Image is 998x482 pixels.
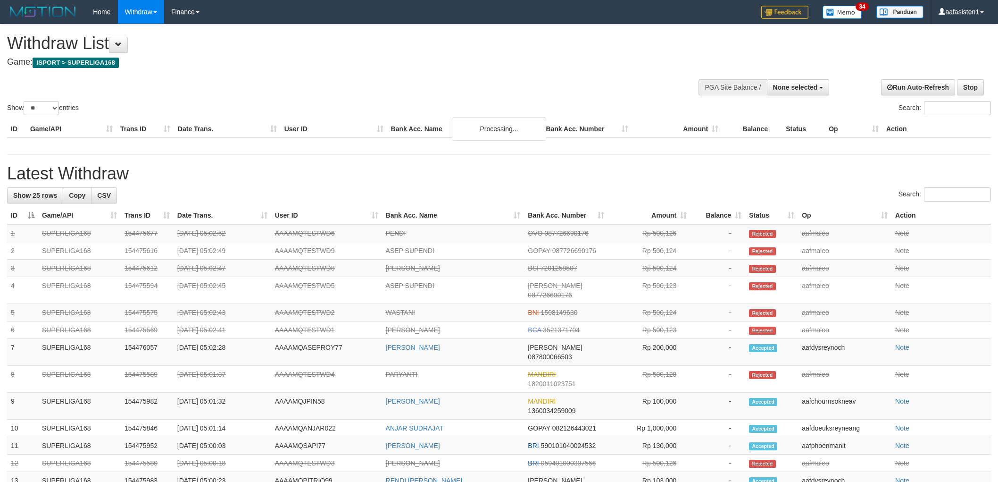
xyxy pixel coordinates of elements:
[608,366,690,393] td: Rp 500,128
[528,309,539,316] span: BNI
[798,260,891,277] td: aafmaleo
[745,207,798,224] th: Status: activate to sort column ascending
[121,224,174,242] td: 154475677
[608,455,690,472] td: Rp 500,126
[924,101,991,115] input: Search:
[957,79,984,95] a: Stop
[528,407,575,414] span: Copy 1360034259009 to clipboard
[7,277,38,304] td: 4
[271,339,382,366] td: AAAAMQASEPROY77
[7,34,656,53] h1: Withdraw List
[174,277,271,304] td: [DATE] 05:02:45
[749,309,775,317] span: Rejected
[174,437,271,455] td: [DATE] 05:00:03
[13,192,57,199] span: Show 25 rows
[38,224,121,242] td: SUPERLIGA168
[690,393,745,420] td: -
[174,304,271,321] td: [DATE] 05:02:43
[271,420,382,437] td: AAAAMQANJAR022
[271,393,382,420] td: AAAAMQJPIN58
[116,120,174,138] th: Trans ID
[174,242,271,260] td: [DATE] 05:02:49
[898,101,991,115] label: Search:
[895,371,909,378] a: Note
[271,277,382,304] td: AAAAMQTESTWD5
[38,321,121,339] td: SUPERLIGA168
[798,224,891,242] td: aafmaleo
[174,207,271,224] th: Date Trans.: activate to sort column ascending
[825,120,882,138] th: Op
[608,304,690,321] td: Rp 500,124
[544,229,588,237] span: Copy 087726690176 to clipboard
[38,393,121,420] td: SUPERLIGA168
[174,366,271,393] td: [DATE] 05:01:37
[97,192,111,199] span: CSV
[608,260,690,277] td: Rp 500,124
[690,304,745,321] td: -
[174,393,271,420] td: [DATE] 05:01:32
[528,442,539,449] span: BRI
[7,260,38,277] td: 3
[7,207,38,224] th: ID: activate to sort column descending
[386,309,415,316] a: WASTANI
[174,321,271,339] td: [DATE] 05:02:41
[7,393,38,420] td: 9
[895,309,909,316] a: Note
[798,366,891,393] td: aafmaleo
[7,242,38,260] td: 2
[281,120,387,138] th: User ID
[632,120,722,138] th: Amount
[121,277,174,304] td: 154475594
[38,366,121,393] td: SUPERLIGA168
[174,455,271,472] td: [DATE] 05:00:18
[528,291,572,299] span: Copy 087726690176 to clipboard
[895,459,909,467] a: Note
[386,424,444,432] a: ANJAR SUDRAJAT
[7,437,38,455] td: 11
[528,459,539,467] span: BRI
[798,420,891,437] td: aafdoeuksreyneang
[38,437,121,455] td: SUPERLIGA168
[7,58,656,67] h4: Game:
[528,371,556,378] span: MANDIRI
[38,420,121,437] td: SUPERLIGA168
[608,339,690,366] td: Rp 200,000
[528,264,539,272] span: BSI
[7,5,79,19] img: MOTION_logo.png
[798,207,891,224] th: Op: activate to sort column ascending
[690,321,745,339] td: -
[528,247,550,254] span: GOPAY
[876,6,923,18] img: panduan.png
[121,321,174,339] td: 154475569
[7,164,991,183] h1: Latest Withdraw
[7,366,38,393] td: 8
[7,455,38,472] td: 12
[7,321,38,339] td: 6
[690,242,745,260] td: -
[38,455,121,472] td: SUPERLIGA168
[895,247,909,254] a: Note
[823,6,862,19] img: Button%20Memo.svg
[7,120,26,138] th: ID
[121,420,174,437] td: 154475846
[749,460,775,468] span: Rejected
[798,277,891,304] td: aafmaleo
[271,321,382,339] td: AAAAMQTESTWD1
[174,260,271,277] td: [DATE] 05:02:47
[7,304,38,321] td: 5
[386,442,440,449] a: [PERSON_NAME]
[121,393,174,420] td: 154475982
[749,425,777,433] span: Accepted
[608,437,690,455] td: Rp 130,000
[749,247,775,255] span: Rejected
[38,260,121,277] td: SUPERLIGA168
[882,120,991,138] th: Action
[271,455,382,472] td: AAAAMQTESTWD3
[271,366,382,393] td: AAAAMQTESTWD4
[895,264,909,272] a: Note
[690,455,745,472] td: -
[690,420,745,437] td: -
[386,459,440,467] a: [PERSON_NAME]
[7,187,63,203] a: Show 25 rows
[749,327,775,335] span: Rejected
